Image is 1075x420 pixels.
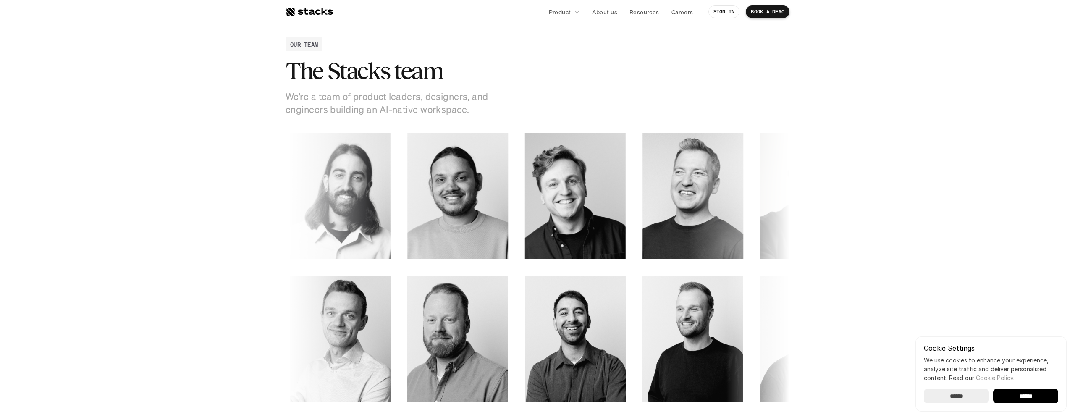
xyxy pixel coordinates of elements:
p: SIGN IN [713,9,735,15]
p: BOOK A DEMO [751,9,784,15]
a: SIGN IN [708,5,740,18]
a: About us [587,4,622,19]
p: Product [549,8,571,16]
span: Read our . [949,374,1015,381]
p: Resources [629,8,659,16]
a: Cookie Policy [976,374,1013,381]
h2: OUR TEAM [290,40,318,49]
p: Cookie Settings [924,345,1058,352]
a: Careers [666,4,698,19]
a: BOOK A DEMO [746,5,789,18]
a: Resources [624,4,664,19]
p: We’re a team of product leaders, designers, and engineers building an AI-native workspace. [286,90,496,116]
p: We use cookies to enhance your experience, analyze site traffic and deliver personalized content. [924,356,1058,382]
h2: The Stacks team [286,58,537,84]
p: Careers [671,8,693,16]
p: About us [592,8,617,16]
